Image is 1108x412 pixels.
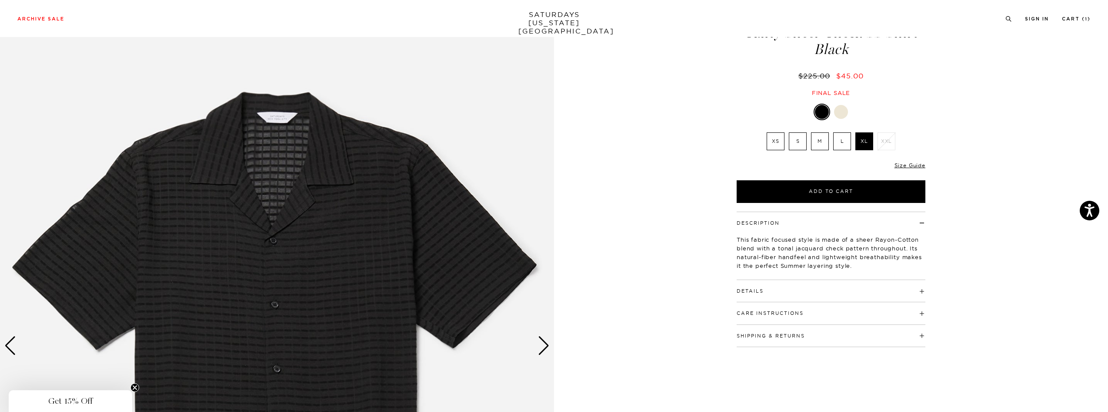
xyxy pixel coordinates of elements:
[48,396,93,406] span: Get 15% Off
[737,221,780,226] button: Description
[737,180,925,203] button: Add to Cart
[767,132,784,150] label: XS
[1085,17,1088,21] small: 1
[894,162,925,169] a: Size Guide
[855,132,873,150] label: XL
[735,42,927,57] span: Black
[737,289,764,294] button: Details
[737,334,805,338] button: Shipping & Returns
[811,132,829,150] label: M
[833,132,851,150] label: L
[1025,17,1049,21] a: Sign In
[789,132,807,150] label: S
[737,235,925,270] p: This fabric focused style is made of a sheer Rayon-Cotton blend with a tonal jacquard check patte...
[17,17,64,21] a: Archive Sale
[836,71,864,80] span: $45.00
[737,311,804,316] button: Care Instructions
[735,89,927,97] div: Final sale
[1062,17,1091,21] a: Cart (1)
[518,10,590,35] a: SATURDAYS[US_STATE][GEOGRAPHIC_DATA]
[130,383,139,392] button: Close teaser
[735,26,927,57] h1: Canty Sheer Check SS Shirt
[798,71,834,80] del: $225.00
[538,336,550,355] div: Next slide
[4,336,16,355] div: Previous slide
[9,390,132,412] div: Get 15% OffClose teaser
